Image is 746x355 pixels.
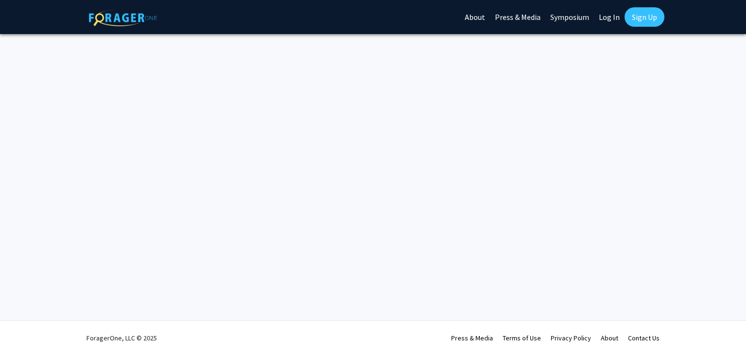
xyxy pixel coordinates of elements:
[601,334,618,342] a: About
[86,321,157,355] div: ForagerOne, LLC © 2025
[628,334,660,342] a: Contact Us
[625,7,664,27] a: Sign Up
[451,334,493,342] a: Press & Media
[503,334,541,342] a: Terms of Use
[89,9,157,26] img: ForagerOne Logo
[551,334,591,342] a: Privacy Policy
